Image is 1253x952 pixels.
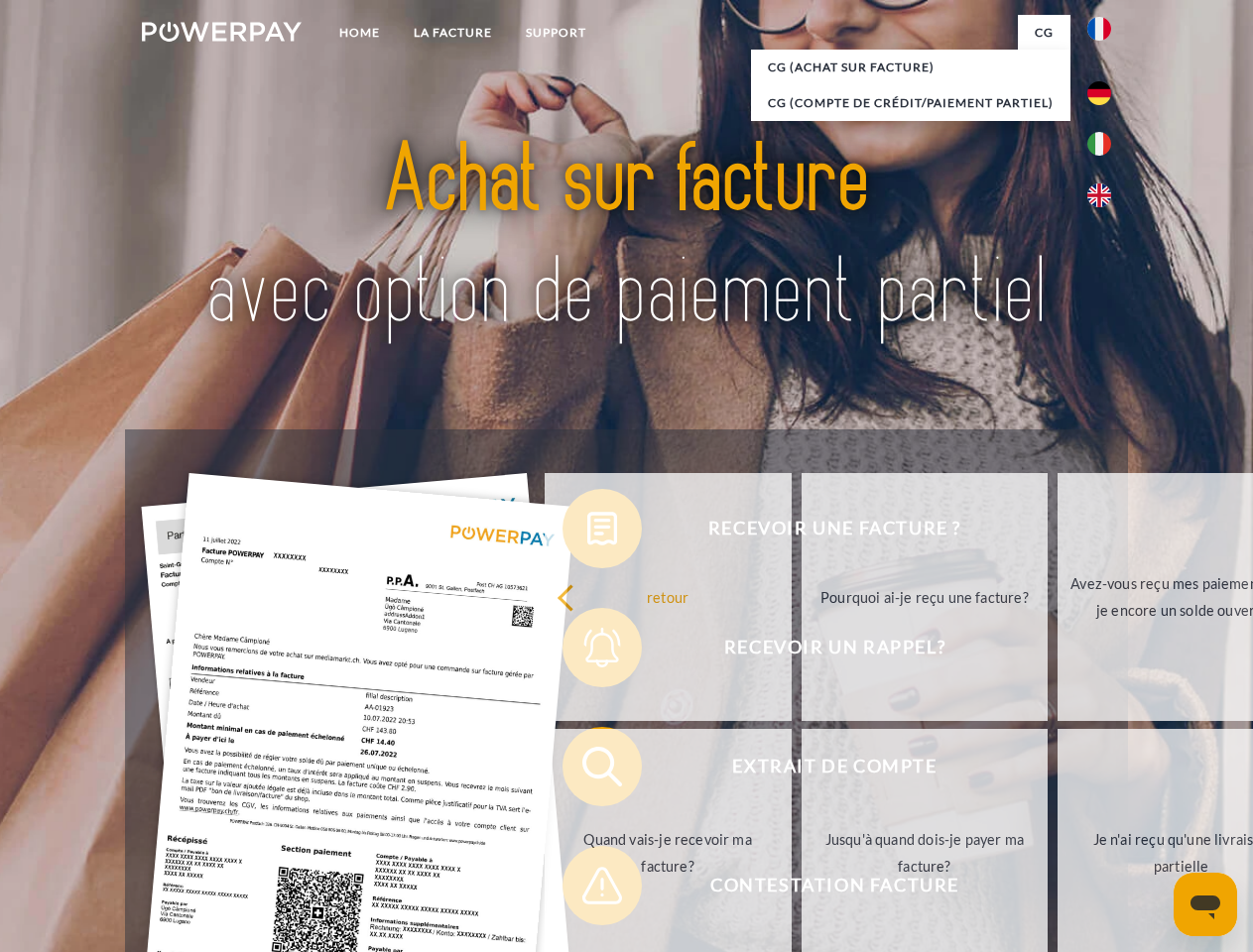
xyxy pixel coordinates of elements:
a: CG [1018,15,1070,51]
img: en [1087,183,1111,207]
img: title-powerpay_fr.svg [189,95,1064,380]
div: retour [557,583,780,610]
img: logo-powerpay-white.svg [142,22,302,42]
img: it [1087,132,1111,156]
a: CG (Compte de crédit/paiement partiel) [751,85,1070,121]
a: LA FACTURE [397,15,509,51]
div: Pourquoi ai-je reçu une facture? [814,583,1037,610]
div: Jusqu'à quand dois-je payer ma facture? [814,826,1037,880]
a: Home [322,15,397,51]
div: Quand vais-je recevoir ma facture? [557,826,780,880]
img: fr [1087,17,1111,41]
img: de [1087,81,1111,105]
a: Support [509,15,603,51]
a: CG (achat sur facture) [751,50,1070,85]
iframe: Bouton de lancement de la fenêtre de messagerie [1174,873,1237,936]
